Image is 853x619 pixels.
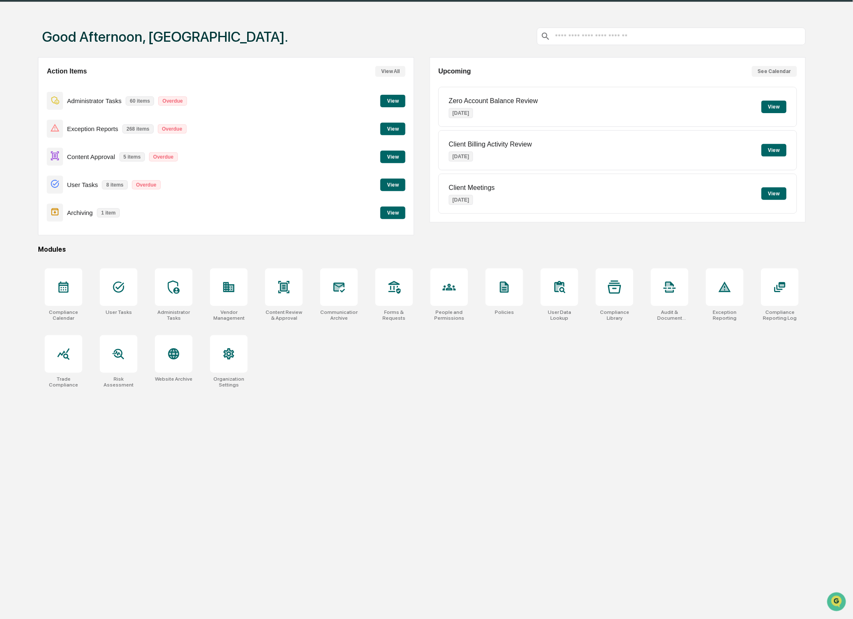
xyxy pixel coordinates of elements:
[762,101,787,113] button: View
[210,309,248,321] div: Vendor Management
[375,309,413,321] div: Forms & Requests
[67,125,119,132] p: Exception Reports
[761,309,799,321] div: Compliance Reporting Log
[380,151,405,163] button: View
[28,72,106,79] div: We're available if you need us!
[380,207,405,219] button: View
[17,105,54,114] span: Preclearance
[651,309,688,321] div: Audit & Document Logs
[102,180,127,189] p: 8 items
[8,106,15,113] div: 🖐️
[97,208,120,217] p: 1 item
[100,376,137,388] div: Risk Assessment
[8,122,15,129] div: 🔎
[119,152,145,162] p: 5 items
[67,97,122,104] p: Administrator Tasks
[106,309,132,315] div: User Tasks
[5,102,57,117] a: 🖐️Preclearance
[430,309,468,321] div: People and Permissions
[449,141,532,148] p: Client Billing Activity Review
[28,64,137,72] div: Start new chat
[155,309,192,321] div: Administrator Tasks
[5,118,56,133] a: 🔎Data Lookup
[541,309,578,321] div: User Data Lookup
[122,124,154,134] p: 268 items
[42,28,288,45] h1: Good Afternoon, [GEOGRAPHIC_DATA].
[762,187,787,200] button: View
[596,309,633,321] div: Compliance Library
[380,179,405,191] button: View
[826,591,849,614] iframe: Open customer support
[67,209,93,216] p: Archiving
[83,141,101,148] span: Pylon
[706,309,744,321] div: Exception Reporting
[8,18,152,31] p: How can we help?
[17,121,53,129] span: Data Lookup
[132,180,161,189] p: Overdue
[38,245,806,253] div: Modules
[752,66,797,77] button: See Calendar
[449,97,538,105] p: Zero Account Balance Review
[59,141,101,148] a: Powered byPylon
[142,66,152,76] button: Start new chat
[762,144,787,157] button: View
[449,195,473,205] p: [DATE]
[380,152,405,160] a: View
[155,376,192,382] div: Website Archive
[8,64,23,79] img: 1746055101610-c473b297-6a78-478c-a979-82029cc54cd1
[210,376,248,388] div: Organization Settings
[495,309,514,315] div: Policies
[449,108,473,118] p: [DATE]
[380,95,405,107] button: View
[57,102,107,117] a: 🗄️Attestations
[380,123,405,135] button: View
[320,309,358,321] div: Communications Archive
[449,152,473,162] p: [DATE]
[45,376,82,388] div: Trade Compliance
[126,96,154,106] p: 60 items
[47,68,87,75] h2: Action Items
[45,309,82,321] div: Compliance Calendar
[158,96,187,106] p: Overdue
[380,208,405,216] a: View
[265,309,303,321] div: Content Review & Approval
[449,184,495,192] p: Client Meetings
[380,180,405,188] a: View
[69,105,104,114] span: Attestations
[438,68,471,75] h2: Upcoming
[158,124,187,134] p: Overdue
[380,124,405,132] a: View
[380,96,405,104] a: View
[375,66,405,77] button: View All
[149,152,178,162] p: Overdue
[61,106,67,113] div: 🗄️
[67,181,98,188] p: User Tasks
[67,153,115,160] p: Content Approval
